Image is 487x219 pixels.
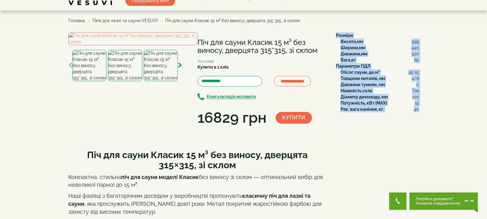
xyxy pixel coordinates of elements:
div: : [341,69,419,75]
span: до 15 [409,69,419,75]
a: Печі для лазні та сауни VESUVI [93,18,158,23]
span: 4/8 [412,75,419,82]
div: : [341,88,419,94]
div: : [341,38,419,45]
p: Компактна, стильна без виносу зі склом — оптимальний вибір для невеликої парної до 15 м³. [68,173,327,189]
span: Так [412,88,419,94]
b: Товщини металів, мм [341,76,385,81]
span: 65 [414,57,419,63]
span: 40 [414,106,419,112]
b: Параметри ПДЛ [336,64,370,69]
div: : [341,51,419,57]
div: : [341,106,419,112]
b: Консультація експерта [207,94,256,99]
div: : [341,75,419,82]
div: : [341,45,419,51]
img: Піч для сауни Класик 15 м³ без виносу, дверцята 315*315, зі склом [68,32,198,45]
strong: Піч для сауни Класик 15 м³ без виносу, дверцята 315×315, зі склом [87,149,308,170]
b: Діаметр димоходу, мм [341,94,388,99]
small: На складі [198,59,214,63]
span: 595 [412,38,419,45]
span: 120 [412,94,419,100]
strong: піч для сауни моделі Класик [121,174,199,180]
b: Ширина,мм [341,45,365,50]
div: : [341,57,419,63]
span: Залиште повідомлення [416,201,460,205]
span: Потрібна допомога? [416,197,460,201]
img: Піч для сауни Класик 15 м³ без виносу, дверцята 315*315, зі склом [108,50,142,81]
div: : [341,100,419,106]
img: Піч для сауни Класик 15 м³ без виносу, дверцята 315*315, зі склом [144,50,178,81]
button: Купити [276,112,312,124]
b: Обсяг сауни, до м³ [341,70,380,75]
span: 520 [412,51,419,57]
img: Піч для сауни Класик 15 м³ без виносу, дверцята 315*315, зі склом [72,50,106,81]
b: Наявність скла [341,88,372,93]
strong: класичну піч для лазні та сауни [68,193,310,207]
b: Довжина,мм [341,51,367,56]
b: Висота,мм [341,39,363,44]
label: Купити в 1 клік [198,64,229,70]
b: Рек. вага каміння, кг. [341,107,384,112]
span: Піч для сауни Класик 15 м³ без виносу, дверцята 315*315, зі склом [165,18,300,23]
b: Довжина тунелю, мм [341,82,385,87]
div: : [341,94,419,100]
p: Наші фахівці з багаторічним досвідом у виробництві пропонують , яка прослужить [PERSON_NAME] довг... [68,192,327,216]
span: 440 [411,45,419,51]
span: 0 [416,82,419,88]
b: Розміри [336,33,353,38]
div: : [341,82,419,88]
b: Потужність, кВт (MAX) [341,101,387,106]
a: Головна [68,18,85,23]
div: 16829 грн [198,107,266,128]
span: 15 [415,100,419,106]
button: Get Call button [389,193,406,210]
h1: Піч для сауни Класик 15 м³ без виносу, дверцята 315*315, зі склом [198,38,327,55]
button: Chat button [409,193,478,210]
b: Вага,кг [341,58,356,62]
